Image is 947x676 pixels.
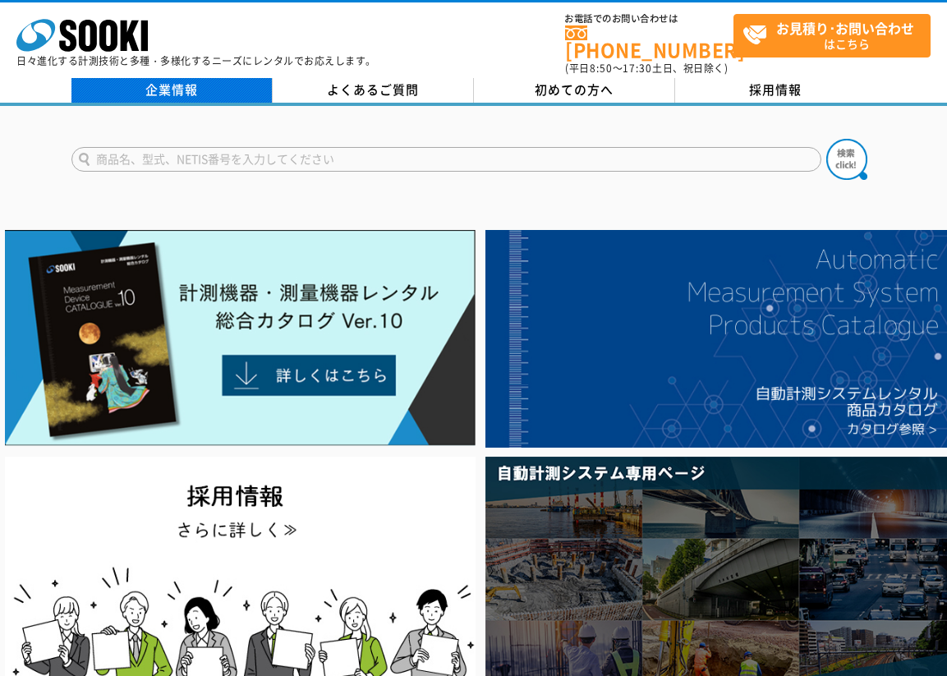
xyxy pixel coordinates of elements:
[16,56,376,66] p: 日々進化する計測技術と多種・多様化するニーズにレンタルでお応えします。
[776,18,914,38] strong: お見積り･お問い合わせ
[71,78,273,103] a: 企業情報
[590,61,613,76] span: 8:50
[675,78,876,103] a: 採用情報
[565,25,733,59] a: [PHONE_NUMBER]
[71,147,821,172] input: 商品名、型式、NETIS番号を入力してください
[535,80,614,99] span: 初めての方へ
[273,78,474,103] a: よくあるご質問
[474,78,675,103] a: 初めての方へ
[623,61,652,76] span: 17:30
[565,14,733,24] span: お電話でのお問い合わせは
[742,15,930,56] span: はこちら
[5,230,476,446] img: Catalog Ver10
[565,61,728,76] span: (平日 ～ 土日、祝日除く)
[826,139,867,180] img: btn_search.png
[733,14,931,57] a: お見積り･お問い合わせはこちら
